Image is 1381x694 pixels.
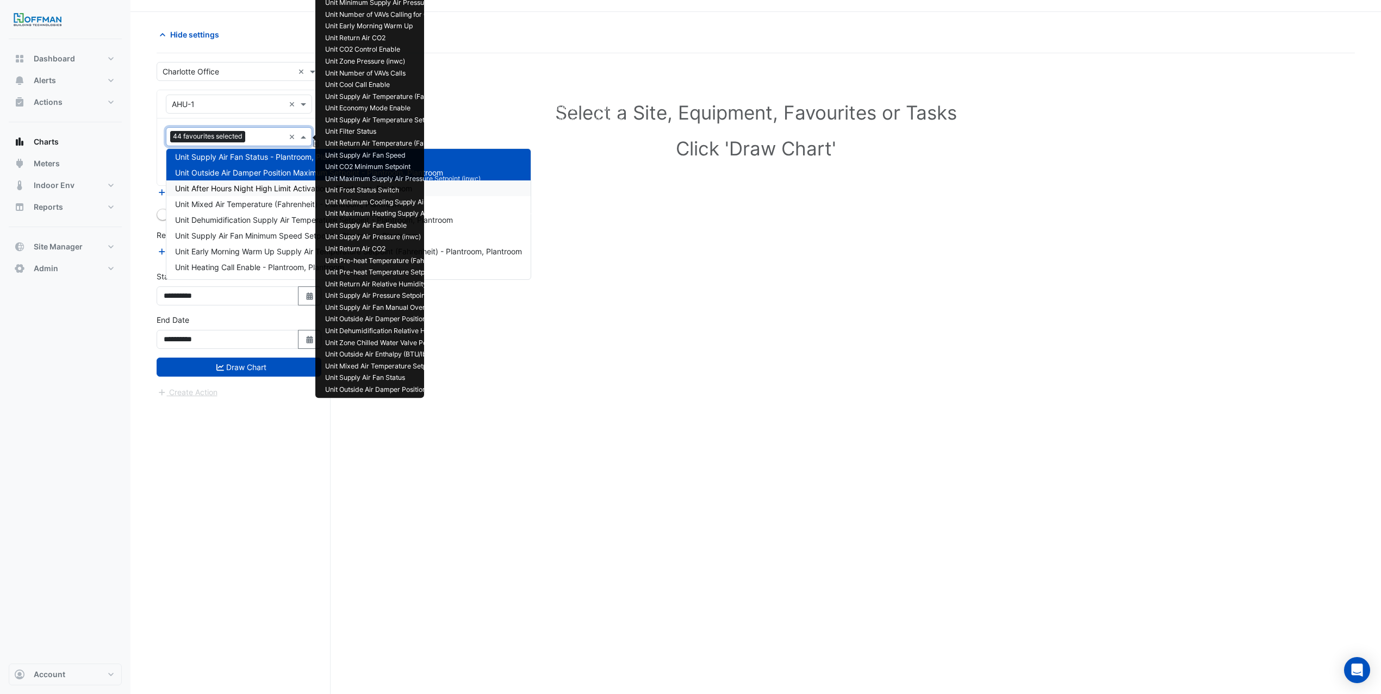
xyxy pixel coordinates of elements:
[543,126,586,138] td: Plantroom
[543,326,586,337] td: Plantroom
[586,185,629,197] td: Plantroom
[586,255,629,267] td: Plantroom
[543,33,586,45] td: Plantroom
[586,103,629,115] td: Plantroom
[543,384,586,396] td: Plantroom
[320,290,543,302] td: Unit Supply Air Pressure Setpoint (inwc)
[181,101,1331,124] h1: Select a Site, Equipment, Favourites or Tasks
[543,290,586,302] td: Plantroom
[175,152,352,161] span: Unit Supply Air Fan Status - Plantroom, Plantroom
[586,138,629,150] td: Plantroom
[34,263,58,274] span: Admin
[543,278,586,290] td: Plantroom
[586,33,629,45] td: All
[14,263,25,274] app-icon: Admin
[586,161,629,173] td: Plantroom
[543,67,586,79] td: Plantroom
[586,337,629,349] td: Plantroom
[1344,657,1370,683] div: Open Intercom Messenger
[586,360,629,372] td: Plantroom
[175,199,401,209] span: Unit Mixed Air Temperature (Fahrenheit) - Plantroom, Plantroom
[34,158,60,169] span: Meters
[586,126,629,138] td: Plantroom
[181,137,1331,160] h1: Click 'Draw Chart'
[157,245,238,258] button: Add Reference Line
[320,91,543,103] td: Unit Supply Air Temperature (Fahrenheit)
[34,202,63,212] span: Reports
[320,267,543,279] td: Unit Pre-heat Temperature Setpoint (Fahrenheit)
[320,44,543,56] td: Unit CO2 Control Enable
[175,231,418,240] span: Unit Supply Air Fan Minimum Speed Setpoint - Plantroom, Plantroom
[543,115,586,127] td: Plantroom
[543,232,586,243] td: Plantroom
[9,258,122,279] button: Admin
[320,302,543,314] td: Unit Supply Air Fan Manual Override
[320,326,543,337] td: Unit Dehumidification Relative Humidity Setpoint
[170,131,245,142] span: 44 favourites selected
[320,21,543,33] td: Unit Early Morning Warm Up
[543,56,586,68] td: Plantroom
[9,196,122,218] button: Reports
[586,290,629,302] td: Plantroom
[34,241,83,252] span: Site Manager
[289,98,298,110] span: Clear
[543,337,586,349] td: Plantroom
[157,314,189,326] label: End Date
[586,208,629,220] td: Plantroom
[320,314,543,326] td: Unit Outside Air Damper Position Minimum Setpoint
[320,220,543,232] td: Unit Supply Air Fan Enable
[543,220,586,232] td: Plantroom
[320,67,543,79] td: Unit Number of VAVs Calls
[543,243,586,255] td: Level 1
[586,91,629,103] td: Plantroom
[298,66,307,77] span: Clear
[586,384,629,396] td: Plantroom
[34,75,56,86] span: Alerts
[320,208,543,220] td: Unit Maximum Heating Supply Air Temperature Setpoint (Fahrenheit)
[543,103,586,115] td: Plantroom
[13,9,62,30] img: Company Logo
[586,278,629,290] td: Plantroom
[543,360,586,372] td: Plantroom
[175,168,443,177] span: Unit Outside Air Damper Position Maximum Setpoint - Plantroom, Plantroom
[9,174,122,196] button: Indoor Env
[586,197,629,209] td: Plantroom
[543,208,586,220] td: Plantroom
[586,79,629,91] td: Plantroom
[157,25,226,44] button: Hide settings
[543,91,586,103] td: Plantroom
[157,229,214,241] label: Reference Lines
[320,337,543,349] td: Unit Zone Chilled Water Valve Position
[14,202,25,212] app-icon: Reports
[305,335,315,344] fa-icon: Select Date
[9,153,122,174] button: Meters
[320,349,543,361] td: Unit Outside Air Enthalpy (BTU/lb)
[543,161,586,173] td: Plantroom
[320,185,543,197] td: Unit Frost Status Switch
[34,97,63,108] span: Actions
[586,173,629,185] td: Plantroom
[543,255,586,267] td: Plantroom
[320,372,543,384] td: Unit Supply Air Fan Status
[14,136,25,147] app-icon: Charts
[586,21,629,33] td: Plantroom
[320,161,543,173] td: Unit CO2 Minimum Setpoint
[543,79,586,91] td: Plantroom
[543,185,586,197] td: Plantroom
[34,669,65,680] span: Account
[34,53,75,64] span: Dashboard
[157,186,222,199] button: Add Equipment
[320,33,543,45] td: Unit Return Air CO2
[14,241,25,252] app-icon: Site Manager
[586,9,629,21] td: Plantroom
[175,184,412,193] span: Unit After Hours Night High Limit Activation - Plantroom, Plantroom
[289,131,298,142] span: Clear
[320,9,543,21] td: Unit Number of VAVs Calling for Cooling
[34,136,59,147] span: Charts
[320,360,543,372] td: Unit Mixed Air Temperature Setpoint (Fahrenheit)
[586,56,629,68] td: Plantroom
[586,149,629,161] td: Plantroom
[543,372,586,384] td: Plantroom
[586,243,629,255] td: Plantroom
[320,255,543,267] td: Unit Pre-heat Temperature (Fahrenheit)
